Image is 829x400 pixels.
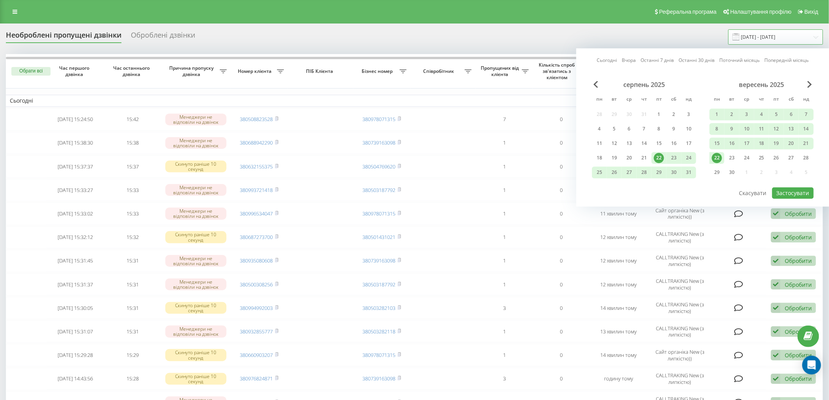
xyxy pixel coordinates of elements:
div: ср 6 серп 2025 р. [622,123,637,135]
div: 8 [654,124,664,134]
div: 22 [654,153,664,163]
td: 12 хвилин тому [590,250,647,272]
div: вт 26 серп 2025 р. [607,167,622,178]
div: 11 [594,138,605,148]
div: вт 12 серп 2025 р. [607,138,622,149]
div: пт 5 вер 2025 р. [769,109,784,120]
div: нд 31 серп 2025 р. [681,167,696,178]
td: 15:33 [104,179,161,201]
span: Налаштування профілю [730,9,791,15]
a: 380739163098 [363,257,396,264]
td: 0 [533,203,590,224]
div: Скинуто раніше 10 секунд [165,373,227,385]
td: 1 [476,132,533,154]
div: Open Intercom Messenger [802,356,821,375]
a: 380503187792 [363,186,396,194]
a: 380976824871 [240,375,273,382]
div: пн 25 серп 2025 р. [592,167,607,178]
td: 0 [533,109,590,130]
div: Менеджери не відповіли на дзвінок [165,137,227,149]
div: чт 7 серп 2025 р. [637,123,652,135]
abbr: п’ятниця [653,94,665,106]
td: [DATE] 15:32:12 [47,226,104,248]
td: CALLTRAKING New (з липкістю) [647,226,713,248]
td: Сайт органіка New (з липкістю)) [647,203,713,224]
div: чт 4 вер 2025 р. [754,109,769,120]
div: 22 [712,153,722,163]
div: сб 27 вер 2025 р. [784,152,799,164]
div: нд 28 вер 2025 р. [799,152,814,164]
div: Менеджери не відповіли на дзвінок [165,326,227,337]
div: 6 [786,109,796,119]
td: 15:31 [104,250,161,272]
abbr: п’ятниця [771,94,782,106]
td: [DATE] 15:24:50 [47,109,104,130]
div: Менеджери не відповіли на дзвінок [165,255,227,267]
a: 380932855777 [240,328,273,335]
div: 13 [786,124,796,134]
div: 31 [684,167,694,177]
span: Next Month [807,81,812,88]
td: 11 хвилин тому [590,203,647,224]
div: пт 22 серп 2025 р. [652,152,666,164]
div: 21 [639,153,649,163]
div: 14 [639,138,649,148]
div: 3 [684,109,694,119]
div: 6 [624,124,634,134]
td: 15:42 [104,109,161,130]
abbr: понеділок [594,94,605,106]
div: 28 [639,167,649,177]
div: нд 21 вер 2025 р. [799,138,814,149]
div: вт 9 вер 2025 р. [724,123,739,135]
td: 1 [476,320,533,342]
div: Скинуто раніше 10 секунд [165,302,227,314]
a: 380508823528 [240,116,273,123]
span: Previous Month [594,81,598,88]
div: Обробити [785,351,812,359]
a: 380632155375 [240,163,273,170]
div: 2 [727,109,737,119]
a: 380688942290 [240,139,273,146]
td: Сайт органіка New (з липкістю)) [647,344,713,366]
div: 21 [801,138,811,148]
a: 380660903207 [240,351,273,358]
div: 8 [712,124,722,134]
a: 380501431021 [363,233,396,241]
div: 4 [757,109,767,119]
div: пн 11 серп 2025 р. [592,138,607,149]
div: чт 25 вер 2025 р. [754,152,769,164]
a: 380503282103 [363,304,396,311]
div: 23 [669,153,679,163]
span: Час останнього дзвінка [110,65,155,77]
div: сб 20 вер 2025 р. [784,138,799,149]
div: 20 [786,138,796,148]
a: 380994992003 [240,304,273,311]
td: 0 [533,132,590,154]
div: 11 [757,124,767,134]
div: пт 12 вер 2025 р. [769,123,784,135]
div: Оброблені дзвінки [131,31,195,43]
abbr: четвер [638,94,650,106]
a: 380935080608 [240,257,273,264]
td: 1 [476,250,533,272]
td: 14 хвилин тому [590,297,647,319]
div: 4 [594,124,605,134]
div: 14 [801,124,811,134]
div: Обробити [785,257,812,264]
div: 29 [654,167,664,177]
div: 5 [609,124,619,134]
td: 0 [533,156,590,177]
td: 13 хвилин тому [590,320,647,342]
div: 20 [624,153,634,163]
div: Обробити [785,328,812,335]
div: 1 [654,109,664,119]
a: 380993721418 [240,186,273,194]
span: Час першого дзвінка [53,65,98,77]
div: Скинуто раніше 10 секунд [165,349,227,361]
td: 15:31 [104,297,161,319]
td: 15:38 [104,132,161,154]
div: 10 [742,124,752,134]
div: чт 11 вер 2025 р. [754,123,769,135]
span: Бізнес номер [357,68,400,74]
div: нд 17 серп 2025 р. [681,138,696,149]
